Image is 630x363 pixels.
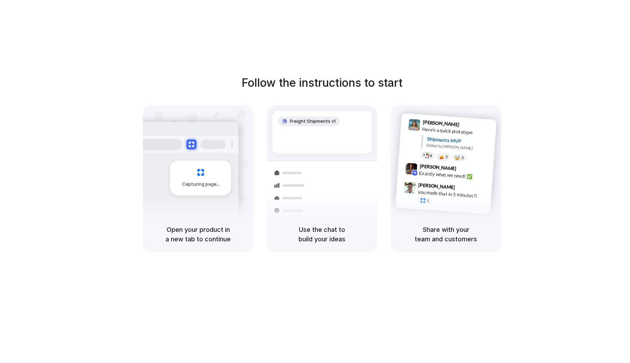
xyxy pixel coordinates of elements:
div: Exactly what we need! ✅ [419,169,489,181]
h5: Open your product in a new tab to continue [151,225,245,244]
div: Added by [PERSON_NAME] [426,142,491,152]
span: [PERSON_NAME] [422,118,460,128]
span: 9:47 AM [457,184,471,193]
div: Here's a quick prototype [422,126,492,137]
span: [PERSON_NAME] [419,162,456,172]
span: 9:42 AM [458,165,473,174]
span: Freight Shipments v1 [290,118,336,125]
span: 1 [427,199,429,203]
div: Shipments MVP [427,135,491,147]
span: 9:41 AM [462,122,476,130]
span: 5 [446,155,448,159]
span: 3 [461,156,464,160]
h5: Share with your team and customers [399,225,493,244]
span: [PERSON_NAME] [418,181,455,191]
span: 8 [430,154,432,158]
span: Capturing page [182,181,221,188]
h5: Use the chat to build your ideas [275,225,369,244]
h1: Follow the instructions to start [241,74,402,91]
div: 🤯 [455,155,461,160]
div: you made that in 5 minutes?! [418,188,488,200]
